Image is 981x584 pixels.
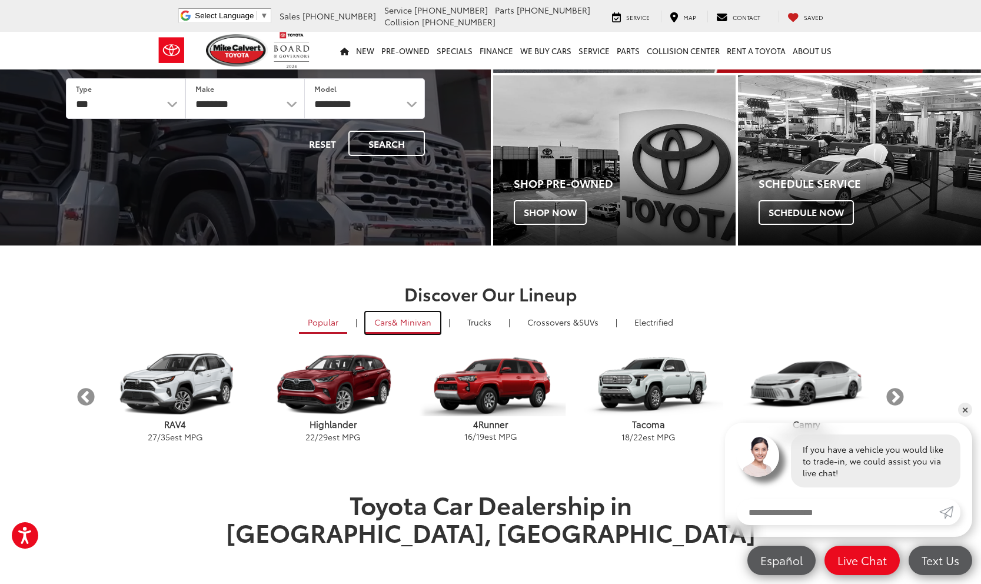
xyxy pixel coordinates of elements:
a: Home [337,32,353,69]
a: Español [747,546,816,575]
button: Search [348,131,425,156]
img: Toyota 4Runner [415,353,566,416]
span: Contact [733,13,760,22]
a: WE BUY CARS [517,32,575,69]
span: 18 [621,431,630,443]
span: 29 [318,431,328,443]
div: If you have a vehicle you would like to trade-in, we could assist you via live chat! [791,434,960,487]
a: Popular [299,312,347,334]
div: Toyota [493,75,736,245]
span: Parts [495,4,514,16]
p: RAV4 [97,418,254,430]
span: 16 [464,430,473,442]
button: Next [885,387,906,407]
p: Tacoma [570,418,727,430]
span: Sales [280,10,300,22]
p: / est MPG [97,431,254,443]
button: Previous [76,387,97,407]
a: New [353,32,378,69]
li: | [506,316,513,328]
span: ▼ [260,11,268,20]
a: Shop Pre-Owned Shop Now [493,75,736,245]
h4: Shop Pre-Owned [514,178,736,190]
h1: Toyota Car Dealership in [GEOGRAPHIC_DATA], [GEOGRAPHIC_DATA] [217,490,764,572]
span: Service [626,13,650,22]
span: 27 [148,431,157,443]
aside: carousel [76,342,906,452]
span: 19 [476,430,484,442]
span: Text Us [916,553,965,568]
p: / est MPG [570,431,727,443]
img: Toyota RAV4 [100,353,250,416]
a: Rent a Toyota [723,32,789,69]
a: Parts [613,32,643,69]
span: Español [754,553,809,568]
li: | [613,316,620,328]
img: Agent profile photo [737,434,779,477]
div: Toyota [738,75,981,245]
p: Camry [727,418,885,430]
span: [PHONE_NUMBER] [302,10,376,22]
span: Collision [384,16,420,28]
li: | [353,316,360,328]
span: Map [683,13,696,22]
h2: Discover Our Lineup [76,284,906,303]
button: Reset [299,131,346,156]
span: 22 [305,431,315,443]
p: / est MPG [254,431,412,443]
span: [PHONE_NUMBER] [414,4,488,16]
span: Select Language [195,11,254,20]
img: Mike Calvert Toyota [206,34,268,67]
span: & Minivan [392,316,431,328]
a: Live Chat [824,546,900,575]
label: Type [76,84,92,94]
a: Collision Center [643,32,723,69]
a: Trucks [458,312,500,332]
img: Toyota [149,31,194,69]
span: [PHONE_NUMBER] [517,4,590,16]
p: Highlander [254,418,412,430]
span: Live Chat [832,553,893,568]
span: 22 [633,431,643,443]
a: SUVs [518,312,607,332]
a: Specials [433,32,476,69]
span: Service [384,4,412,16]
label: Model [314,84,337,94]
span: Saved [804,13,823,22]
a: Text Us [909,546,972,575]
img: Toyota Camry [731,353,881,416]
h4: Schedule Service [759,178,981,190]
a: Electrified [626,312,682,332]
a: Map [661,11,705,22]
a: Contact [707,11,769,22]
a: Select Language​ [195,11,268,20]
a: Service [575,32,613,69]
a: My Saved Vehicles [779,11,832,22]
a: Schedule Service Schedule Now [738,75,981,245]
img: Toyota Tacoma [573,353,723,416]
span: 35 [161,431,170,443]
p: 4Runner [412,418,570,430]
a: Finance [476,32,517,69]
label: Make [195,84,214,94]
a: Submit [939,499,960,525]
a: Pre-Owned [378,32,433,69]
span: Schedule Now [759,200,854,225]
input: Enter your message [737,499,939,525]
li: | [445,316,453,328]
span: Crossovers & [527,316,579,328]
img: Toyota Highlander [258,353,408,416]
p: / est MPG [412,430,570,442]
a: About Us [789,32,835,69]
a: Service [603,11,659,22]
a: Cars [365,312,440,334]
span: [PHONE_NUMBER] [422,16,496,28]
span: Shop Now [514,200,587,225]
